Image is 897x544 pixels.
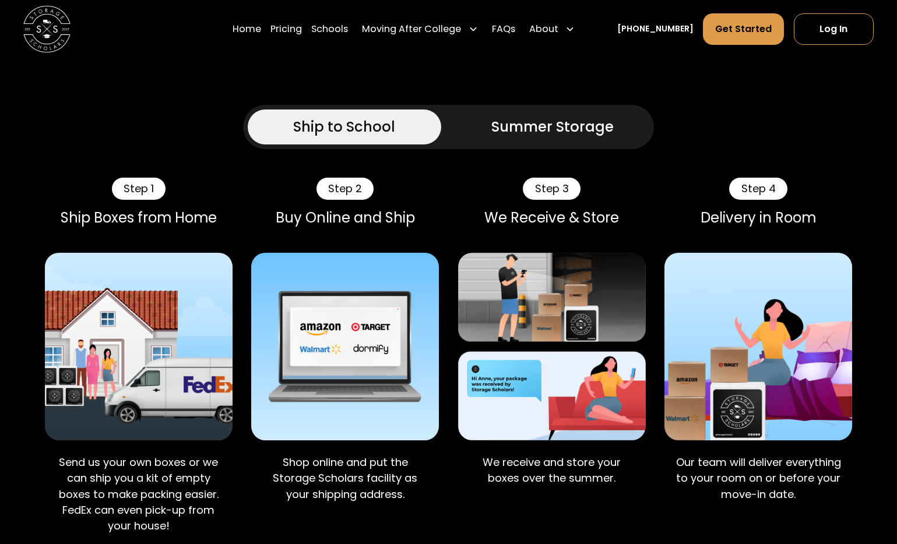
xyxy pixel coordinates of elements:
[357,13,482,45] div: Moving After College
[491,116,614,137] div: Summer Storage
[316,178,374,200] div: Step 2
[261,454,430,502] p: Shop online and put the Storage Scholars facility as your shipping address.
[251,209,439,226] div: Buy Online and Ship
[525,13,579,45] div: About
[293,116,395,137] div: Ship to School
[362,22,461,36] div: Moving After College
[270,13,302,45] a: Pricing
[674,454,843,502] p: Our team will deliver everything to your room on or before your move-in date.
[523,178,580,200] div: Step 3
[529,22,558,36] div: About
[54,454,223,534] p: Send us your own boxes or we can ship you a kit of empty boxes to make packing easier. FedEx can ...
[233,13,261,45] a: Home
[664,209,852,226] div: Delivery in Room
[112,178,166,200] div: Step 1
[311,13,348,45] a: Schools
[458,209,646,226] div: We Receive & Store
[729,178,787,200] div: Step 4
[23,6,71,53] img: Storage Scholars main logo
[703,13,784,45] a: Get Started
[794,13,874,45] a: Log In
[617,23,694,36] a: [PHONE_NUMBER]
[492,13,515,45] a: FAQs
[45,209,233,226] div: Ship Boxes from Home
[467,454,636,486] p: We receive and store your boxes over the summer.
